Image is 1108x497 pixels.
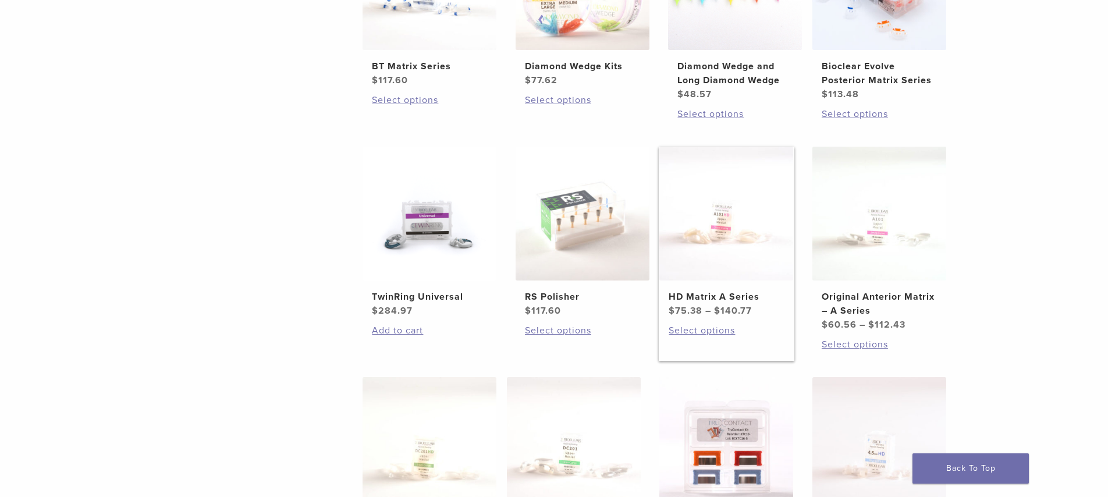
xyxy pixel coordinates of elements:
[372,59,487,73] h2: BT Matrix Series
[822,319,857,331] bdi: 60.56
[677,59,793,87] h2: Diamond Wedge and Long Diamond Wedge
[525,59,640,73] h2: Diamond Wedge Kits
[868,319,905,331] bdi: 112.43
[525,74,557,86] bdi: 77.62
[812,147,946,281] img: Original Anterior Matrix - A Series
[372,74,378,86] span: $
[822,59,937,87] h2: Bioclear Evolve Posterior Matrix Series
[362,147,498,318] a: TwinRing UniversalTwinRing Universal $284.97
[912,453,1029,484] a: Back To Top
[705,305,711,317] span: –
[515,147,651,318] a: RS PolisherRS Polisher $117.60
[812,147,947,332] a: Original Anterior Matrix - A SeriesOriginal Anterior Matrix – A Series
[669,324,784,338] a: Select options for “HD Matrix A Series”
[363,147,496,281] img: TwinRing Universal
[372,305,378,317] span: $
[659,147,794,318] a: HD Matrix A SeriesHD Matrix A Series
[525,74,531,86] span: $
[822,88,828,100] span: $
[669,290,784,304] h2: HD Matrix A Series
[525,290,640,304] h2: RS Polisher
[669,305,702,317] bdi: 75.38
[372,74,408,86] bdi: 117.60
[860,319,865,331] span: –
[822,107,937,121] a: Select options for “Bioclear Evolve Posterior Matrix Series”
[868,319,875,331] span: $
[525,305,531,317] span: $
[525,93,640,107] a: Select options for “Diamond Wedge Kits”
[822,338,937,352] a: Select options for “Original Anterior Matrix - A Series”
[669,305,675,317] span: $
[525,324,640,338] a: Select options for “RS Polisher”
[372,324,487,338] a: Add to cart: “TwinRing Universal”
[822,88,859,100] bdi: 113.48
[714,305,752,317] bdi: 140.77
[659,147,793,281] img: HD Matrix A Series
[822,290,937,318] h2: Original Anterior Matrix – A Series
[525,305,561,317] bdi: 117.60
[677,88,712,100] bdi: 48.57
[822,319,828,331] span: $
[516,147,649,281] img: RS Polisher
[372,290,487,304] h2: TwinRing Universal
[372,305,413,317] bdi: 284.97
[372,93,487,107] a: Select options for “BT Matrix Series”
[677,88,684,100] span: $
[677,107,793,121] a: Select options for “Diamond Wedge and Long Diamond Wedge”
[714,305,720,317] span: $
